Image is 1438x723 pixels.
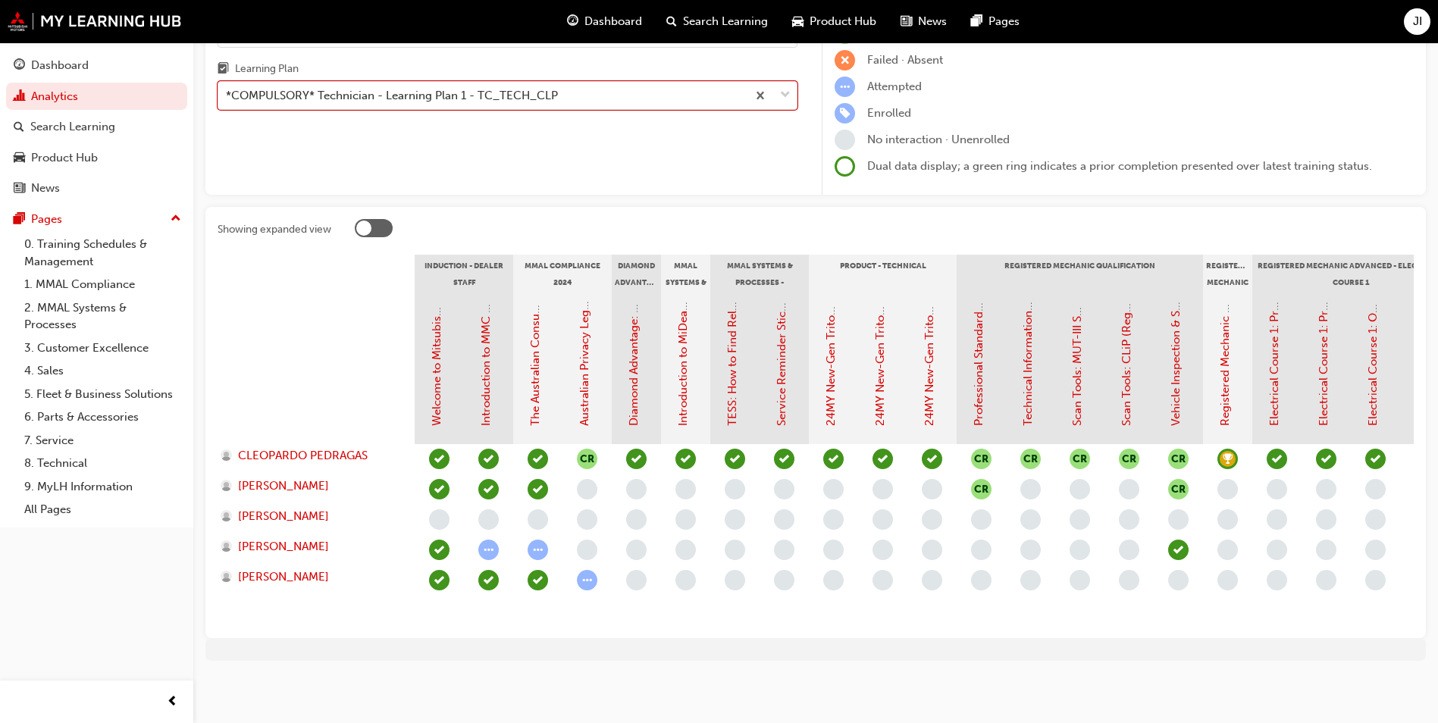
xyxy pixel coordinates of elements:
span: learningRecordVerb_COMPLETE-icon [429,449,450,469]
span: learningRecordVerb_NONE-icon [873,479,893,499]
span: search-icon [666,12,677,31]
a: Search Learning [6,113,187,141]
span: learningRecordVerb_FAIL-icon [835,50,855,70]
span: learningRecordVerb_COMPLETE-icon [725,449,745,469]
a: Service Reminder Stickers [775,290,788,426]
span: learningRecordVerb_COMPLETE-icon [1168,540,1189,560]
button: Pages [6,205,187,233]
span: learningRecordVerb_PASS-icon [1267,449,1287,469]
span: Pages [988,13,1020,30]
div: Search Learning [30,118,115,136]
a: pages-iconPages [959,6,1032,37]
span: learningRecordVerb_NONE-icon [1267,479,1287,499]
div: MMAL Systems & Processes - General [661,255,710,293]
div: Registered Mechanic Qualification [957,255,1203,293]
span: learningRecordVerb_NONE-icon [1070,570,1090,590]
div: MMAL Compliance 2024 [513,255,612,293]
div: Showing expanded view [218,222,331,237]
a: Diamond Advantage: Fundamentals [627,239,641,426]
span: [PERSON_NAME] [238,568,329,586]
span: learningRecordVerb_NONE-icon [675,509,696,530]
span: learningRecordVerb_ATTEMPT-icon [835,77,855,97]
span: learningRecordVerb_NONE-icon [823,540,844,560]
button: JI [1404,8,1430,35]
span: Dashboard [584,13,642,30]
button: null-icon [1020,449,1041,469]
span: learningRecordVerb_COMPLETE-icon [873,449,893,469]
span: search-icon [14,121,24,134]
span: learningRecordVerb_NONE-icon [1316,540,1336,560]
a: 9. MyLH Information [18,475,187,499]
span: up-icon [171,209,181,229]
span: learningRecordVerb_NONE-icon [922,509,942,530]
span: learningRecordVerb_NONE-icon [1365,540,1386,560]
a: 3. Customer Excellence [18,336,187,360]
div: Product - Technical [809,255,957,293]
button: null-icon [577,449,597,469]
span: learningRecordVerb_NONE-icon [1070,479,1090,499]
span: learningRecordVerb_PASS-icon [1316,449,1336,469]
span: pages-icon [971,12,982,31]
span: learningRecordVerb_NONE-icon [1070,509,1090,530]
span: learningRecordVerb_NONE-icon [1316,570,1336,590]
span: null-icon [1070,449,1090,469]
span: learningRecordVerb_NONE-icon [626,540,647,560]
span: JI [1413,13,1422,30]
span: Search Learning [683,13,768,30]
span: learningRecordVerb_NONE-icon [922,479,942,499]
button: null-icon [1168,479,1189,499]
span: Product Hub [810,13,876,30]
a: guage-iconDashboard [555,6,654,37]
span: learningRecordVerb_NONE-icon [675,479,696,499]
span: learningRecordVerb_NONE-icon [1020,509,1041,530]
a: Introduction to MiDealerAssist [676,268,690,426]
span: learningRecordVerb_ATTEMPT-icon [528,540,548,560]
span: pages-icon [14,213,25,227]
span: learningRecordVerb_NONE-icon [1217,479,1238,499]
span: learningRecordVerb_NONE-icon [1217,570,1238,590]
span: prev-icon [167,693,178,712]
span: learningRecordVerb_NONE-icon [1217,540,1238,560]
span: learningRecordVerb_COMPLETE-icon [922,449,942,469]
a: search-iconSearch Learning [654,6,780,37]
span: learningRecordVerb_ATTEND-icon [1365,449,1386,469]
span: learningRecordVerb_NONE-icon [922,540,942,560]
button: null-icon [1168,449,1189,469]
span: learningRecordVerb_NONE-icon [1365,479,1386,499]
span: learningRecordVerb_NONE-icon [725,509,745,530]
span: down-icon [780,86,791,105]
span: learningRecordVerb_NONE-icon [1365,509,1386,530]
span: learningRecordVerb_PASS-icon [626,449,647,469]
a: News [6,174,187,202]
a: 0. Training Schedules & Management [18,233,187,273]
span: learningRecordVerb_NONE-icon [873,509,893,530]
div: *COMPULSORY* Technician - Learning Plan 1 - TC_TECH_CLP [226,87,558,105]
span: learningRecordVerb_COMPLETE-icon [429,479,450,499]
button: null-icon [971,479,992,499]
span: learningRecordVerb_PASS-icon [528,449,548,469]
div: Registered Mechanic Status [1203,255,1252,293]
span: learningRecordVerb_NONE-icon [478,509,499,530]
span: guage-icon [567,12,578,31]
span: learningRecordVerb_NONE-icon [873,540,893,560]
span: learningRecordVerb_NONE-icon [528,509,548,530]
a: 6. Parts & Accessories [18,405,187,429]
button: null-icon [971,449,992,469]
span: Dual data display; a green ring indicates a prior completion presented over latest training status. [867,159,1372,173]
span: learningRecordVerb_NONE-icon [922,570,942,590]
div: Dashboard [31,57,89,74]
span: learningRecordVerb_COMPLETE-icon [429,540,450,560]
a: 8. Technical [18,452,187,475]
img: mmal [8,11,182,31]
span: learningRecordVerb_NONE-icon [1316,509,1336,530]
button: DashboardAnalyticsSearch LearningProduct HubNews [6,49,187,205]
span: news-icon [901,12,912,31]
span: guage-icon [14,59,25,73]
span: learningRecordVerb_PASS-icon [478,570,499,590]
span: learningRecordVerb_NONE-icon [971,570,992,590]
a: 1. MMAL Compliance [18,273,187,296]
